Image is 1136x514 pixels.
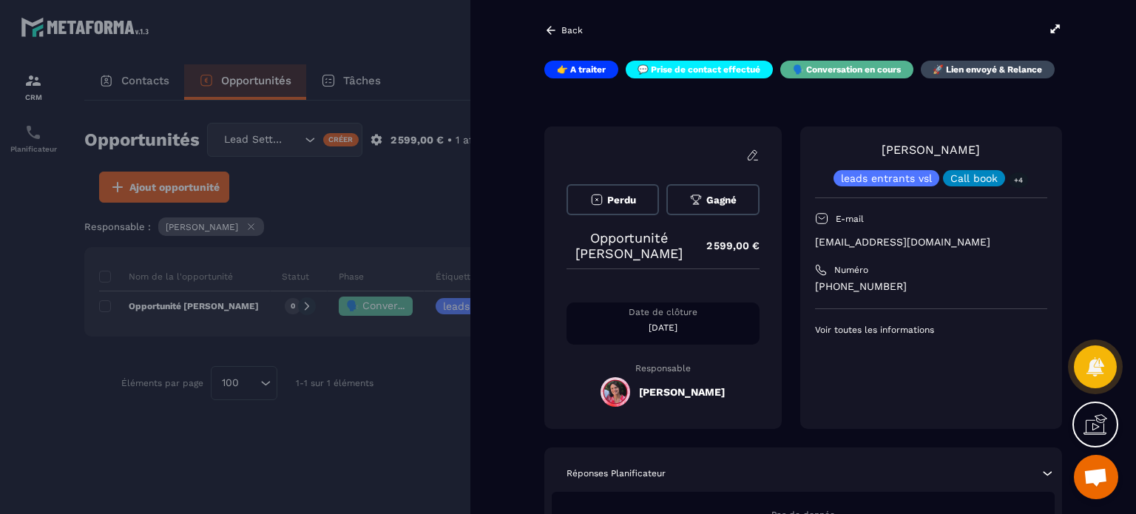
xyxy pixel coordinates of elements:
p: 2 599,00 € [692,231,760,260]
p: 🚀 Lien envoyé & Relance [933,64,1042,75]
p: Responsable [567,363,760,373]
h5: [PERSON_NAME] [639,386,725,398]
p: [PHONE_NUMBER] [815,280,1047,294]
p: E-mail [836,213,864,225]
p: Date de clôture [567,306,760,318]
p: Voir toutes les informations [815,324,1047,336]
div: Ouvrir le chat [1074,455,1118,499]
p: [EMAIL_ADDRESS][DOMAIN_NAME] [815,235,1047,249]
span: Perdu [607,195,636,206]
a: [PERSON_NAME] [882,143,980,157]
span: Gagné [706,195,737,206]
p: leads entrants vsl [841,173,932,183]
p: Numéro [834,264,868,276]
p: [DATE] [567,322,760,334]
p: 💬 Prise de contact effectué [638,64,760,75]
p: Back [561,25,583,35]
p: Call book [950,173,998,183]
p: Réponses Planificateur [567,467,666,479]
button: Gagné [666,184,759,215]
p: 🗣️ Conversation en cours [793,64,901,75]
button: Perdu [567,184,659,215]
p: +4 [1009,172,1028,188]
p: Opportunité [PERSON_NAME] [567,230,692,261]
p: 👉 A traiter [557,64,606,75]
